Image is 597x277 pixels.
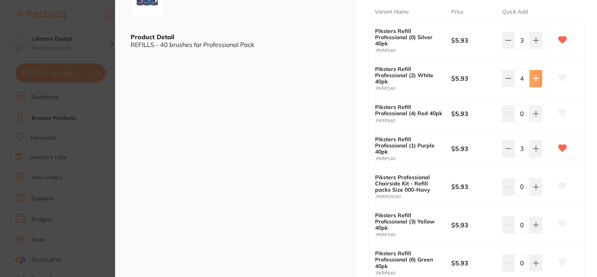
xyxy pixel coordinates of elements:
b: $5.93 [451,182,497,191]
div: REFILLS - 40 brushes for Professional Pack [131,41,340,48]
b: $5.93 [451,144,497,153]
small: .PKRP440 [375,118,451,123]
b: $5.93 [451,109,497,118]
p: Variant Name [375,8,409,16]
b: Product Detail [131,33,174,41]
p: Quick Add [502,8,528,16]
b: $5.93 [451,36,497,45]
b: Piksters Refill Professional (2) White 40pk [375,66,443,85]
b: $5.93 [451,74,497,83]
b: Piksters Refill Professional (1) Purple 40pk [375,136,443,155]
small: .PKRP640 [375,271,451,276]
b: Piksters Professional Chairside Kit - Refill packs Size 000-Navy [375,174,443,193]
small: .PKRP340 [375,232,451,237]
b: Piksters Refill Professional (4) Red 40pk [375,104,443,116]
small: .PKRP00040 [375,194,451,199]
b: Piksters Refill Professional (6) Green 40pk [375,250,443,269]
p: Price [451,8,464,16]
small: .PKRP040 [375,48,451,53]
b: $5.93 [451,259,497,267]
b: $5.93 [451,221,497,229]
small: .PKRP240 [375,86,451,91]
small: .PKRP140 [375,156,451,161]
b: Piksters Refill Professional (3) Yellow 40pk [375,212,443,231]
b: Piksters Refill Professional (0) Silver 40pk [375,28,443,47]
